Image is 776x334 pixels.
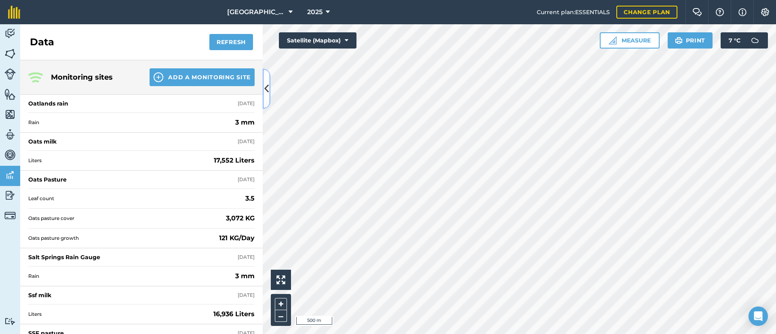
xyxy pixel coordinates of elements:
[30,36,54,49] h2: Data
[4,88,16,100] img: svg+xml;base64,PHN2ZyB4bWxucz0iaHR0cDovL3d3dy53My5vcmcvMjAwMC9zdmciIHdpZHRoPSI1NiIgaGVpZ2h0PSI2MC...
[238,254,255,260] div: [DATE]
[28,253,100,261] div: Salt Springs Rain Gauge
[209,34,253,50] button: Refresh
[51,72,137,83] h4: Monitoring sites
[28,137,57,146] div: Oats milk
[4,129,16,141] img: svg+xml;base64,PD94bWwgdmVyc2lvbj0iMS4wIiBlbmNvZGluZz0idXRmLTgiPz4KPCEtLSBHZW5lcmF0b3I6IEFkb2JlIE...
[307,7,323,17] span: 2025
[238,138,255,145] div: [DATE]
[28,157,211,164] span: Liters
[4,189,16,201] img: svg+xml;base64,PD94bWwgdmVyc2lvbj0iMS4wIiBlbmNvZGluZz0idXRmLTgiPz4KPCEtLSBHZW5lcmF0b3I6IEFkb2JlIE...
[214,156,255,165] strong: 17,552 Liters
[28,99,68,108] div: Oatlands rain
[279,32,356,49] button: Satellite (Mapbox)
[238,176,255,183] div: [DATE]
[154,72,163,82] img: svg+xml;base64,PHN2ZyB4bWxucz0iaHR0cDovL3d3dy53My5vcmcvMjAwMC9zdmciIHdpZHRoPSIxNCIgaGVpZ2h0PSIyNC...
[4,68,16,80] img: svg+xml;base64,PD94bWwgdmVyc2lvbj0iMS4wIiBlbmNvZGluZz0idXRmLTgiPz4KPCEtLSBHZW5lcmF0b3I6IEFkb2JlIE...
[692,8,702,16] img: Two speech bubbles overlapping with the left bubble in the forefront
[20,95,263,133] a: Oatlands rain[DATE]Rain3 mm
[609,36,617,44] img: Ruler icon
[28,72,43,82] img: Three radiating wave signals
[235,271,255,281] strong: 3 mm
[616,6,677,19] a: Change plan
[760,8,770,16] img: A cog icon
[8,6,20,19] img: fieldmargin Logo
[4,210,16,221] img: svg+xml;base64,PD94bWwgdmVyc2lvbj0iMS4wIiBlbmNvZGluZz0idXRmLTgiPz4KPCEtLSBHZW5lcmF0b3I6IEFkb2JlIE...
[4,317,16,325] img: svg+xml;base64,PD94bWwgdmVyc2lvbj0iMS4wIiBlbmNvZGluZz0idXRmLTgiPz4KPCEtLSBHZW5lcmF0b3I6IEFkb2JlIE...
[238,100,255,107] div: [DATE]
[275,310,287,322] button: –
[715,8,725,16] img: A question mark icon
[28,215,223,222] span: Oats pasture cover
[738,7,746,17] img: svg+xml;base64,PHN2ZyB4bWxucz0iaHR0cDovL3d3dy53My5vcmcvMjAwMC9zdmciIHdpZHRoPSIxNyIgaGVpZ2h0PSIxNy...
[20,133,263,171] a: Oats milk[DATE]Liters17,552 Liters
[245,194,255,203] strong: 3.5
[4,48,16,60] img: svg+xml;base64,PHN2ZyB4bWxucz0iaHR0cDovL3d3dy53My5vcmcvMjAwMC9zdmciIHdpZHRoPSI1NiIgaGVpZ2h0PSI2MC...
[219,233,255,243] strong: 121 KG/Day
[20,286,263,324] a: Ssf milk[DATE]Liters16,936 Liters
[28,235,216,241] span: Oats pasture growth
[4,149,16,161] img: svg+xml;base64,PD94bWwgdmVyc2lvbj0iMS4wIiBlbmNvZGluZz0idXRmLTgiPz4KPCEtLSBHZW5lcmF0b3I6IEFkb2JlIE...
[275,298,287,310] button: +
[227,7,285,17] span: [GEOGRAPHIC_DATA] Farming
[28,175,67,184] div: Oats Pasture
[28,291,51,299] div: Ssf milk
[729,32,740,49] span: 7 ° C
[721,32,768,49] button: 7 °C
[668,32,713,49] button: Print
[537,8,610,17] span: Current plan : ESSENTIALS
[28,195,242,202] span: Leaf count
[600,32,660,49] button: Measure
[235,118,255,127] strong: 3 mm
[20,171,263,248] a: Oats Pasture[DATE]Leaf count3.5 Oats pasture cover3,072 KGOats pasture growth121 KG/Day
[747,32,763,49] img: svg+xml;base64,PD94bWwgdmVyc2lvbj0iMS4wIiBlbmNvZGluZz0idXRmLTgiPz4KPCEtLSBHZW5lcmF0b3I6IEFkb2JlIE...
[28,119,232,126] span: Rain
[213,309,255,319] strong: 16,936 Liters
[276,275,285,284] img: Four arrows, one pointing top left, one top right, one bottom right and the last bottom left
[4,27,16,40] img: svg+xml;base64,PD94bWwgdmVyc2lvbj0iMS4wIiBlbmNvZGluZz0idXRmLTgiPz4KPCEtLSBHZW5lcmF0b3I6IEFkb2JlIE...
[749,307,768,326] div: Open Intercom Messenger
[150,68,255,86] button: Add a Monitoring Site
[20,248,263,286] a: Salt Springs Rain Gauge[DATE]Rain3 mm
[675,36,683,45] img: svg+xml;base64,PHN2ZyB4bWxucz0iaHR0cDovL3d3dy53My5vcmcvMjAwMC9zdmciIHdpZHRoPSIxOSIgaGVpZ2h0PSIyNC...
[226,214,255,223] strong: 3,072 KG
[4,169,16,181] img: svg+xml;base64,PD94bWwgdmVyc2lvbj0iMS4wIiBlbmNvZGluZz0idXRmLTgiPz4KPCEtLSBHZW5lcmF0b3I6IEFkb2JlIE...
[4,108,16,120] img: svg+xml;base64,PHN2ZyB4bWxucz0iaHR0cDovL3d3dy53My5vcmcvMjAwMC9zdmciIHdpZHRoPSI1NiIgaGVpZ2h0PSI2MC...
[28,311,210,317] span: Liters
[28,273,232,279] span: Rain
[238,292,255,298] div: [DATE]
